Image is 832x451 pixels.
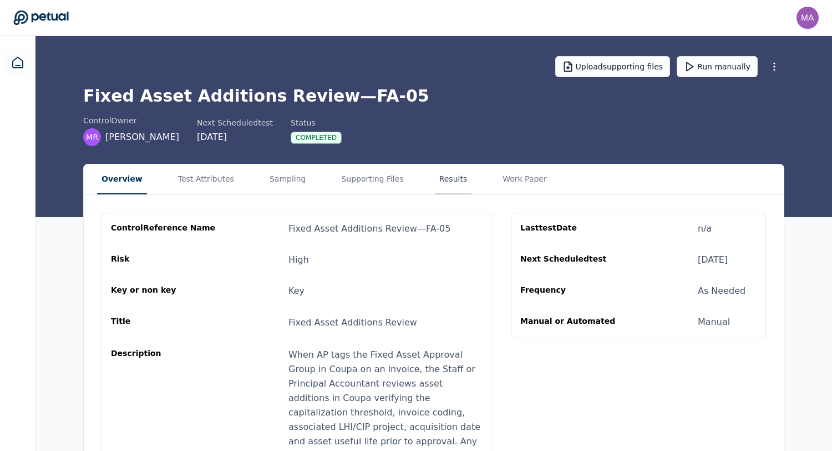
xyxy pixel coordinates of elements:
[698,222,712,235] div: n/a
[288,253,309,267] div: High
[174,164,239,194] button: Test Attributes
[197,131,273,144] div: [DATE]
[797,7,819,29] img: mathias.ward@klaviyo.com
[288,222,450,235] div: Fixed Asset Additions Review — FA-05
[337,164,408,194] button: Supporting Files
[4,49,31,76] a: Dashboard
[555,56,671,77] button: Uploadsupporting files
[197,117,273,128] div: Next Scheduled test
[291,117,342,128] div: Status
[111,284,217,298] div: Key or non key
[520,315,627,329] div: Manual or Automated
[111,222,217,235] div: control Reference Name
[291,132,342,144] div: Completed
[698,253,728,267] div: [DATE]
[111,315,217,330] div: Title
[698,284,745,298] div: As Needed
[265,164,311,194] button: Sampling
[435,164,472,194] button: Results
[520,284,627,298] div: Frequency
[698,315,730,329] div: Manual
[764,57,784,77] button: More Options
[83,86,784,106] h1: Fixed Asset Additions Review — FA-05
[520,253,627,267] div: Next Scheduled test
[288,284,305,298] div: Key
[97,164,147,194] button: Overview
[520,222,627,235] div: Last test Date
[86,132,98,143] span: MR
[111,253,217,267] div: Risk
[83,115,179,126] div: control Owner
[288,317,417,328] span: Fixed Asset Additions Review
[105,131,179,144] span: [PERSON_NAME]
[13,10,69,26] a: Go to Dashboard
[498,164,551,194] button: Work Paper
[677,56,758,77] button: Run manually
